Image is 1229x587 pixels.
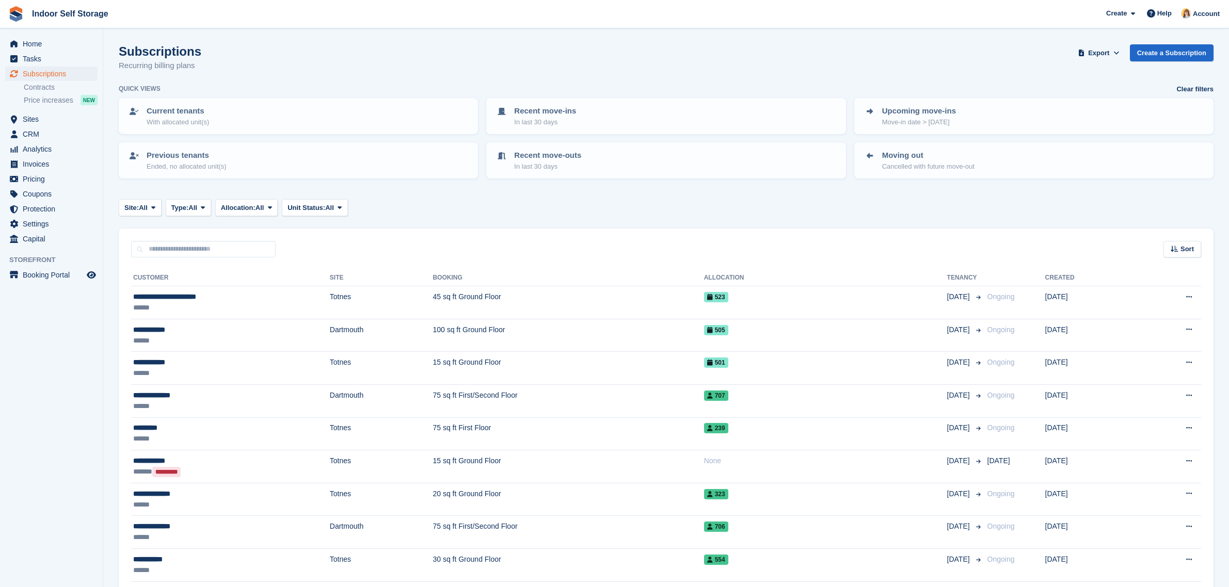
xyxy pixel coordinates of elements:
[987,391,1015,399] span: Ongoing
[215,199,278,216] button: Allocation: All
[330,352,433,385] td: Totnes
[1157,8,1172,19] span: Help
[1045,483,1135,516] td: [DATE]
[23,202,85,216] span: Protection
[514,150,581,161] p: Recent move-outs
[24,83,98,92] a: Contracts
[433,450,704,483] td: 15 sq ft Ground Floor
[514,117,576,127] p: In last 30 days
[704,521,728,532] span: 706
[433,548,704,581] td: 30 sq ft Ground Floor
[987,325,1015,334] span: Ongoing
[23,232,85,246] span: Capital
[330,483,433,516] td: Totnes
[947,455,972,466] span: [DATE]
[947,422,972,433] span: [DATE]
[882,150,975,161] p: Moving out
[330,450,433,483] td: Totnes
[987,292,1015,301] span: Ongoing
[5,52,98,66] a: menu
[23,187,85,201] span: Coupons
[147,161,227,172] p: Ended, no allocated unit(s)
[5,67,98,81] a: menu
[81,95,98,105] div: NEW
[947,270,983,286] th: Tenancy
[256,203,264,213] span: All
[947,324,972,335] span: [DATE]
[171,203,189,213] span: Type:
[704,325,728,335] span: 505
[987,522,1015,530] span: Ongoing
[514,161,581,172] p: In last 30 days
[487,143,844,177] a: Recent move-outs In last 30 days
[330,548,433,581] td: Totnes
[5,172,98,186] a: menu
[987,456,1010,465] span: [DATE]
[28,5,113,22] a: Indoor Self Storage
[5,232,98,246] a: menu
[947,357,972,368] span: [DATE]
[855,99,1212,133] a: Upcoming move-ins Move-in date > [DATE]
[8,6,24,22] img: stora-icon-8386f47178a22dfd0bd8f6a31ec36ba5ce8667c1dd55bd0f319d3a0aa187defe.svg
[5,37,98,51] a: menu
[947,554,972,565] span: [DATE]
[330,270,433,286] th: Site
[5,187,98,201] a: menu
[1181,8,1191,19] img: Joanne Smith
[9,255,103,265] span: Storefront
[23,52,85,66] span: Tasks
[1180,244,1194,254] span: Sort
[23,37,85,51] span: Home
[23,268,85,282] span: Booking Portal
[1193,9,1220,19] span: Account
[433,352,704,385] td: 15 sq ft Ground Floor
[1045,384,1135,417] td: [DATE]
[139,203,148,213] span: All
[704,357,728,368] span: 501
[704,455,947,466] div: None
[1130,44,1214,61] a: Create a Subscription
[1045,516,1135,549] td: [DATE]
[433,417,704,450] td: 75 sq ft First Floor
[24,94,98,106] a: Price increases NEW
[120,143,477,177] a: Previous tenants Ended, no allocated unit(s)
[882,161,975,172] p: Cancelled with future move-out
[855,143,1212,177] a: Moving out Cancelled with future move-out
[147,117,209,127] p: With allocated unit(s)
[119,44,201,58] h1: Subscriptions
[5,202,98,216] a: menu
[124,203,139,213] span: Site:
[119,60,201,72] p: Recurring billing plans
[704,292,728,302] span: 523
[23,157,85,171] span: Invoices
[188,203,197,213] span: All
[987,423,1015,432] span: Ongoing
[704,390,728,401] span: 707
[330,286,433,319] td: Totnes
[1045,450,1135,483] td: [DATE]
[947,521,972,532] span: [DATE]
[1045,319,1135,352] td: [DATE]
[1076,44,1122,61] button: Export
[433,270,704,286] th: Booking
[882,105,956,117] p: Upcoming move-ins
[23,127,85,141] span: CRM
[5,142,98,156] a: menu
[1045,352,1135,385] td: [DATE]
[433,319,704,352] td: 100 sq ft Ground Floor
[23,217,85,231] span: Settings
[23,172,85,186] span: Pricing
[119,199,162,216] button: Site: All
[704,270,947,286] th: Allocation
[514,105,576,117] p: Recent move-ins
[23,142,85,156] span: Analytics
[882,117,956,127] p: Move-in date > [DATE]
[433,384,704,417] td: 75 sq ft First/Second Floor
[1106,8,1127,19] span: Create
[330,384,433,417] td: Dartmouth
[1088,48,1109,58] span: Export
[330,516,433,549] td: Dartmouth
[120,99,477,133] a: Current tenants With allocated unit(s)
[433,516,704,549] td: 75 sq ft First/Second Floor
[288,203,325,213] span: Unit Status:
